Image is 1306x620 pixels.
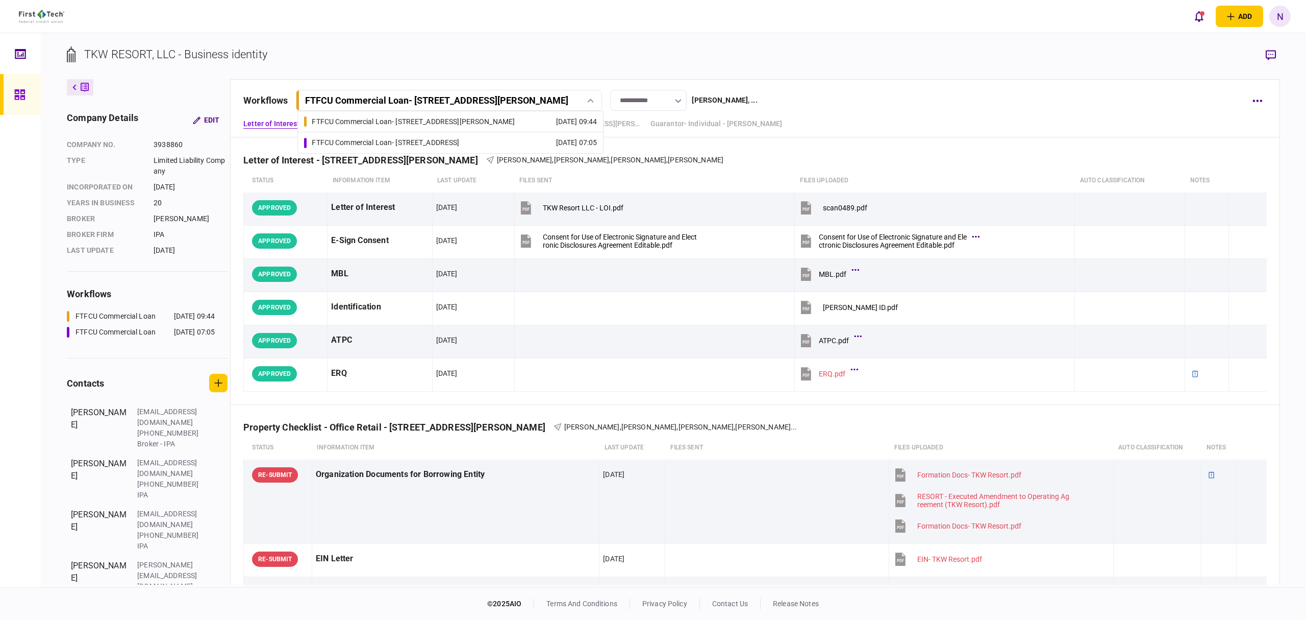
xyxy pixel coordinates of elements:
span: , [676,423,678,431]
div: ERQ.pdf [819,370,845,378]
div: [EMAIL_ADDRESS][DOMAIN_NAME] [137,407,204,428]
div: APPROVED [252,333,297,348]
div: [PERSON_NAME][EMAIL_ADDRESS][DOMAIN_NAME] [137,560,204,592]
span: [PERSON_NAME] [621,423,677,431]
div: MBL.pdf [819,270,846,278]
div: Limited Liability Company [154,155,228,177]
button: Formation Docs- TKW Resort.pdf [893,514,1021,537]
th: status [244,169,328,193]
div: contacts [67,376,104,390]
th: files sent [514,169,794,193]
button: Tom White ID.pdf [798,296,898,319]
th: notes [1185,169,1229,193]
div: IPA [137,490,204,500]
span: [PERSON_NAME] [554,156,610,164]
div: IPA [137,541,204,552]
div: [DATE] [436,269,458,279]
span: [PERSON_NAME] [679,423,734,431]
button: EIN- TKW Resort.pdf [893,547,982,570]
div: broker firm [67,229,143,240]
div: RE-SUBMIT [252,467,298,483]
th: Files uploaded [795,169,1075,193]
span: [PERSON_NAME] [668,156,723,164]
span: , [734,423,735,431]
div: APPROVED [252,267,297,282]
img: client company logo [19,10,64,23]
div: Type [67,155,143,177]
div: [PHONE_NUMBER] [137,428,204,439]
div: company no. [67,139,143,150]
div: last update [67,245,143,256]
div: Property Checklist - Office Retail - [STREET_ADDRESS][PERSON_NAME] [243,422,554,433]
a: FTFCU Commercial Loan[DATE] 09:44 [67,311,215,322]
a: Guarantor- Individual - [PERSON_NAME] [650,118,783,129]
div: RESORT - Executed Amendment to Operating Agreement (TKW Resort).pdf [917,492,1071,509]
span: , [620,423,621,431]
span: , [666,156,668,164]
div: FTFCU Commercial Loan - [STREET_ADDRESS] [312,137,459,148]
div: [PHONE_NUMBER] [137,479,204,490]
div: [DATE] [436,335,458,345]
button: MBL.pdf [798,263,857,285]
div: RECEIVED [252,585,296,600]
div: EIN- TKW Resort.pdf [917,555,982,563]
span: [PERSON_NAME] [735,423,791,431]
div: [PERSON_NAME] , ... [692,95,757,106]
div: FTFCU Commercial Loan [76,311,156,322]
div: scan0489.pdf [823,204,867,212]
div: [DATE] 07:05 [556,137,597,148]
div: workflows [243,93,288,107]
th: status [244,436,312,460]
a: release notes [773,600,819,608]
a: contact us [712,600,748,608]
div: Broker [67,213,143,224]
button: N [1269,6,1291,27]
th: Files uploaded [889,436,1113,460]
div: [EMAIL_ADDRESS][DOMAIN_NAME] [137,509,204,530]
button: Consent for Use of Electronic Signature and Electronic Disclosures Agreement Editable.pdf [518,229,697,252]
div: workflows [67,287,228,301]
div: APPROVED [252,300,297,315]
button: ERQ.pdf [798,362,856,385]
th: last update [599,436,665,460]
div: [DATE] [154,182,228,193]
div: [PERSON_NAME] [71,458,127,500]
div: [EMAIL_ADDRESS][DOMAIN_NAME] [137,458,204,479]
span: [PERSON_NAME] [497,156,552,164]
a: FTFCU Commercial Loan- [STREET_ADDRESS][PERSON_NAME][DATE] 09:44 [304,111,597,132]
div: TKW RESORT, LLC - Business identity [84,46,267,63]
a: Letter of Interest - [STREET_ADDRESS][PERSON_NAME] [243,118,426,129]
div: [DATE] [436,202,458,212]
span: ... [791,422,797,433]
th: Information item [312,436,599,460]
button: Edit [185,111,228,129]
span: , [552,156,554,164]
div: © 2025 AIO [487,599,534,609]
div: Identification [331,296,428,319]
div: Organization Documents for Borrowing Entity [316,463,595,486]
button: FTFCU Commercial Loan- [STREET_ADDRESS][PERSON_NAME] [296,90,602,111]
div: APPROVED [252,233,297,249]
div: FTFCU Commercial Loan [76,327,156,338]
div: Kate White,J. Timothy Bak [564,422,797,433]
div: Broker - IPA [137,439,204,449]
span: [PERSON_NAME] [564,423,620,431]
div: Formation Docs- TKW Resort.pdf [917,471,1021,479]
th: files sent [665,436,889,460]
div: [PERSON_NAME] [71,509,127,552]
div: RE-SUBMIT [252,552,298,567]
button: open notifications list [1188,6,1210,27]
div: [DATE] [436,235,458,246]
div: [DATE] [603,469,624,480]
a: terms and conditions [546,600,617,608]
div: E-Sign Consent [331,229,428,252]
div: ERQ [331,362,428,385]
div: [DATE] [436,368,458,378]
th: Information item [328,169,432,193]
div: [DATE] [436,302,458,312]
div: TKW Resort LLC - LOI.pdf [543,204,623,212]
button: TRW - Signed Financial Statement 3-6-25.pdf [893,581,1059,604]
a: FTFCU Commercial Loan[DATE] 07:05 [67,327,215,338]
div: [DATE] [154,245,228,256]
div: 20 [154,198,228,208]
